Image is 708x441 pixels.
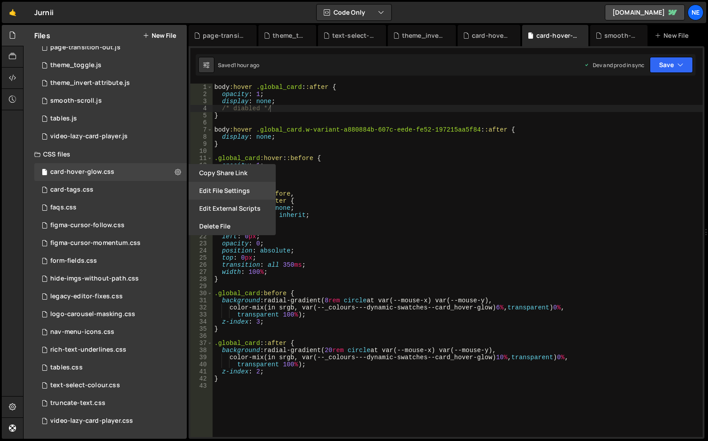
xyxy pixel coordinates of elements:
[34,31,50,40] h2: Files
[655,31,692,40] div: New File
[190,98,213,105] div: 3
[190,261,213,269] div: 26
[190,304,213,311] div: 32
[536,31,578,40] div: card-hover-glow.css
[34,252,187,270] div: 16694/45748.css
[34,377,187,394] div: 16694/47812.css
[190,84,213,91] div: 1
[190,91,213,98] div: 2
[189,217,276,235] button: Delete File
[190,155,213,162] div: 11
[34,56,187,74] div: theme_toggle.js
[34,234,187,252] div: 16694/47252.css
[190,318,213,325] div: 34
[50,168,114,176] div: card-hover-glow.css
[50,417,133,425] div: video-lazy-card-player.css
[50,221,125,229] div: figma-cursor-follow.css
[50,79,130,87] div: theme_invert-attribute.js
[472,31,510,40] div: card-hover-glow.js
[190,347,213,354] div: 38
[190,126,213,133] div: 7
[605,4,685,20] a: [DOMAIN_NAME]
[650,57,693,73] button: Save
[190,290,213,297] div: 30
[50,61,101,69] div: theme_toggle.js
[190,233,213,240] div: 22
[190,375,213,382] div: 42
[50,328,114,336] div: nav-menu-icons.css
[190,311,213,318] div: 33
[190,325,213,333] div: 35
[190,240,213,247] div: 23
[50,115,77,123] div: tables.js
[50,239,141,247] div: figma-cursor-momentum.css
[190,148,213,155] div: 10
[189,182,276,200] button: Edit File Settings
[34,110,187,128] div: 16694/47250.js
[203,31,246,40] div: page-transition-out.js
[190,283,213,290] div: 29
[50,257,97,265] div: form-fields.css
[190,297,213,304] div: 31
[190,361,213,368] div: 40
[190,119,213,126] div: 6
[317,4,391,20] button: Code Only
[604,31,637,40] div: smooth-scroll.js
[189,200,276,217] button: Edit External Scripts
[50,204,76,212] div: faqs.css
[50,186,93,194] div: card-tags.css
[24,145,187,163] div: CSS files
[50,399,105,407] div: truncate-text.css
[332,31,375,40] div: text-select-colour.css
[190,105,213,112] div: 4
[50,381,120,389] div: text-select-colour.css
[2,2,24,23] a: 🤙
[190,368,213,375] div: 41
[273,31,305,40] div: theme_toggle.js
[34,92,187,110] div: 16694/45609.js
[190,112,213,119] div: 5
[34,305,187,323] div: 16694/45729.css
[190,269,213,276] div: 27
[190,276,213,283] div: 28
[34,128,187,145] div: 16694/45896.js
[190,340,213,347] div: 37
[190,162,213,169] div: 12
[50,275,139,283] div: hide-imgs-without-path.css
[190,354,213,361] div: 39
[34,7,53,18] div: Jurnii
[190,254,213,261] div: 25
[143,32,176,39] button: New File
[34,412,187,430] div: 16694/45897.css
[34,74,187,92] div: theme_invert-attribute.js
[234,61,260,69] div: 1 hour ago
[34,394,187,412] div: 16694/45728.css
[190,382,213,389] div: 43
[34,323,187,341] div: 16694/46218.css
[50,97,102,105] div: smooth-scroll.js
[688,4,704,20] a: Ne
[218,61,259,69] div: Saved
[189,164,276,182] button: Copy share link
[34,216,187,234] div: 16694/46743.css
[50,132,128,140] div: video-lazy-card-player.js
[50,293,123,301] div: legacy-editor-fixes.css
[34,359,187,377] div: 16694/47249.css
[50,346,126,354] div: rich-text-underlines.css
[190,333,213,340] div: 36
[34,270,187,288] div: 16694/46846.css
[190,133,213,140] div: 8
[190,140,213,148] div: 9
[50,44,121,52] div: page-transition-out.js
[190,247,213,254] div: 24
[34,181,187,199] div: 16694/46845.css
[34,341,187,359] div: 16694/45610.css
[34,199,187,216] div: 16694/45746.css
[34,163,187,181] div: 16694/47633.css
[50,364,83,372] div: tables.css
[402,31,445,40] div: theme_invert-attribute.js
[584,61,644,69] div: Dev and prod in sync
[50,310,135,318] div: logo-carousel-masking.css
[34,288,187,305] div: 16694/47139.css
